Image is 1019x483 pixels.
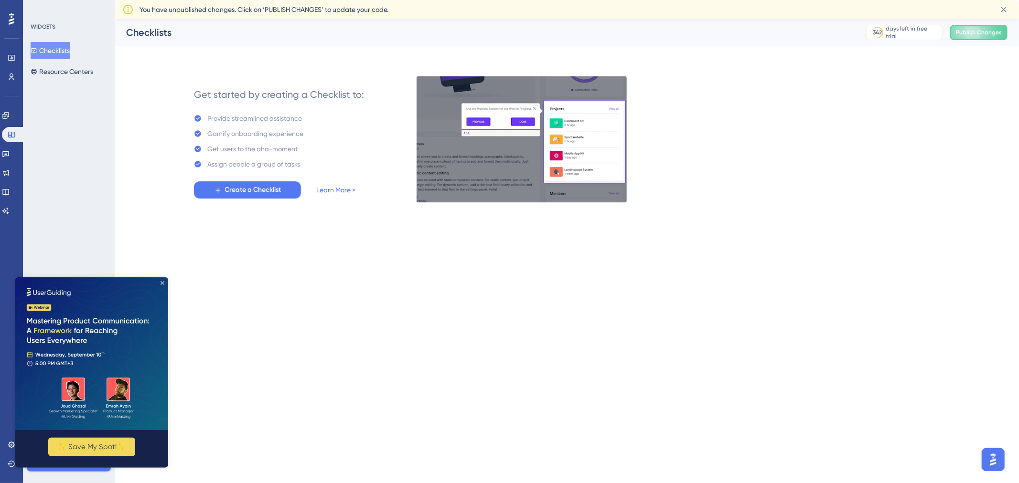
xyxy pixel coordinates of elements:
[33,160,120,179] button: ✨ Save My Spot!✨
[886,25,939,40] div: days left in free trial
[194,181,301,199] button: Create a Checklist
[979,445,1008,474] iframe: UserGuiding AI Assistant Launcher
[956,29,1002,36] span: Publish Changes
[207,113,302,124] div: Provide streamlined assistance
[316,184,355,196] a: Learn More >
[225,184,281,196] span: Create a Checklist
[139,4,388,15] span: You have unpublished changes. Click on ‘PUBLISH CHANGES’ to update your code.
[194,88,364,101] div: Get started by creating a Checklist to:
[31,42,70,59] button: Checklists
[873,29,882,36] div: 342
[31,23,55,31] div: WIDGETS
[31,63,93,80] button: Resource Centers
[416,76,627,203] img: e28e67207451d1beac2d0b01ddd05b56.gif
[207,128,303,139] div: Gamify onbaording experience
[126,26,842,39] div: Checklists
[950,25,1008,40] button: Publish Changes
[145,4,149,8] div: Close Preview
[207,158,300,170] div: Assign people a group of tasks
[207,143,298,155] div: Get users to the aha-moment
